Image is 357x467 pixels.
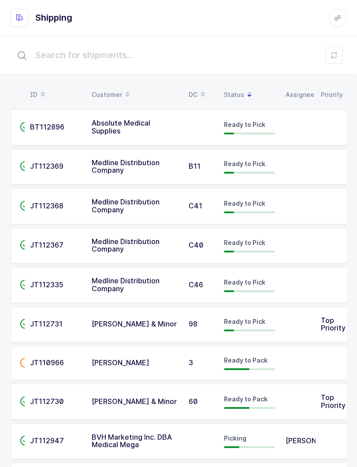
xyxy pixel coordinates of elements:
span:  [20,122,30,131]
span:  [20,397,30,406]
span:  [20,162,30,170]
span: Ready to Pick [224,318,265,325]
div: Status [224,87,275,102]
input: Search for shipments... [11,41,346,69]
span: Ready to Pack [224,395,268,403]
span: Ready to Pack [224,356,268,364]
span: Picking [224,434,246,442]
span: Medline Distribution Company [92,197,160,214]
span: 98 [189,319,197,328]
span: C46 [189,280,203,289]
span: Ready to Pick [224,160,265,167]
span: Medline Distribution Company [92,158,160,175]
span:  [20,280,30,289]
span: JT112368 [30,201,63,210]
div: DC [189,87,213,102]
span: 60 [189,397,198,406]
span: Absolute Medical Supplies [92,119,150,135]
span: JT112367 [30,241,63,249]
span: BT112896 [30,122,64,131]
span: C40 [189,241,204,249]
span: Medline Distribution Company [92,276,160,293]
span: 3 [189,358,193,367]
span: [PERSON_NAME] [286,436,343,445]
span: BVH Marketing Inc. DBA Medical Mega [92,433,172,449]
span: JT112730 [30,397,64,406]
span:  [20,201,30,210]
span:  [20,358,30,367]
div: Customer [92,87,178,102]
span: JT110966 [30,358,64,367]
span: Top Priority [321,316,346,333]
span: Ready to Pick [224,121,265,128]
div: Assignee [286,87,310,102]
span:  [20,241,30,249]
span:  [20,319,30,328]
span:  [20,436,30,445]
h1: Shipping [35,11,72,25]
span: JT112947 [30,436,64,445]
span: [PERSON_NAME] [92,358,149,367]
div: Priority [321,87,342,102]
span: Ready to Pick [224,239,265,246]
span: JT112369 [30,162,63,170]
span: Medline Distribution Company [92,237,160,254]
div: ID [30,87,81,102]
span: Top Priority [321,393,346,410]
span: Ready to Pick [224,200,265,207]
span: [PERSON_NAME] & Minor [92,319,177,328]
span: JT112731 [30,319,63,328]
span: Ready to Pick [224,278,265,286]
span: C41 [189,201,202,210]
span: [PERSON_NAME] & Minor [92,397,177,406]
span: B11 [189,162,201,170]
span: JT112335 [30,280,63,289]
